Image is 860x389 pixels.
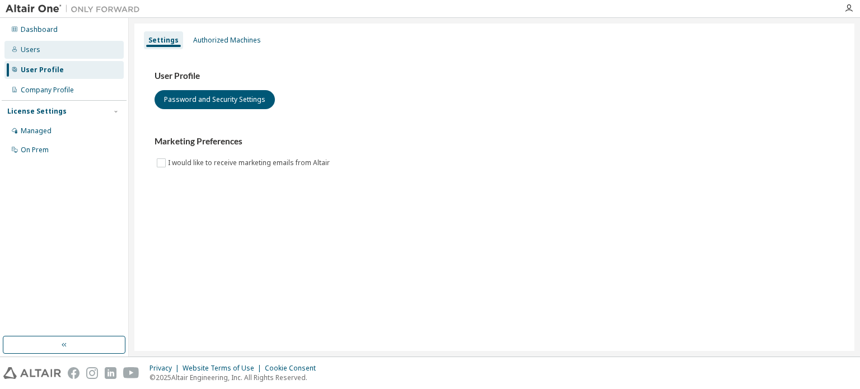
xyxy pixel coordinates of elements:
[7,107,67,116] div: License Settings
[21,126,52,135] div: Managed
[183,364,265,373] div: Website Terms of Use
[105,367,116,379] img: linkedin.svg
[155,136,834,147] h3: Marketing Preferences
[149,373,322,382] p: © 2025 Altair Engineering, Inc. All Rights Reserved.
[155,71,834,82] h3: User Profile
[21,65,64,74] div: User Profile
[123,367,139,379] img: youtube.svg
[155,90,275,109] button: Password and Security Settings
[21,25,58,34] div: Dashboard
[193,36,261,45] div: Authorized Machines
[149,364,183,373] div: Privacy
[148,36,179,45] div: Settings
[21,86,74,95] div: Company Profile
[168,156,332,170] label: I would like to receive marketing emails from Altair
[86,367,98,379] img: instagram.svg
[21,146,49,154] div: On Prem
[265,364,322,373] div: Cookie Consent
[21,45,40,54] div: Users
[68,367,80,379] img: facebook.svg
[3,367,61,379] img: altair_logo.svg
[6,3,146,15] img: Altair One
